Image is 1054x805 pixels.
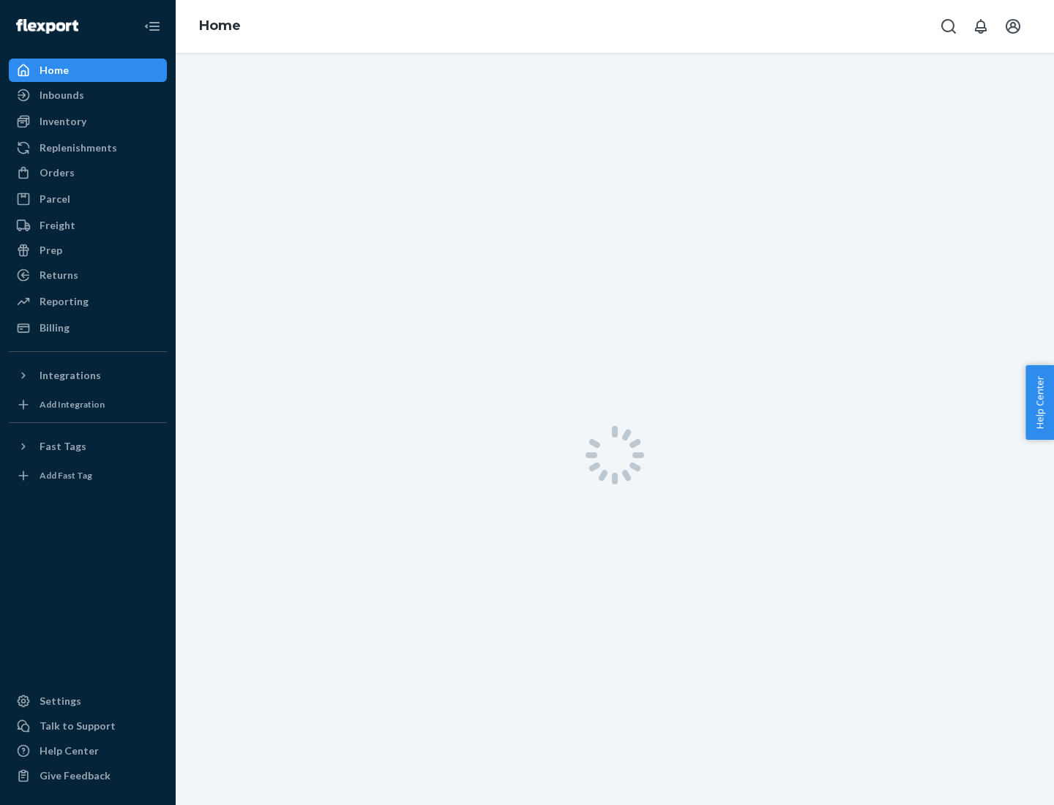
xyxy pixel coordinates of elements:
div: Replenishments [40,141,117,155]
div: Add Integration [40,398,105,411]
a: Add Fast Tag [9,464,167,487]
button: Open notifications [966,12,995,41]
a: Home [9,59,167,82]
a: Replenishments [9,136,167,160]
div: Orders [40,165,75,180]
a: Talk to Support [9,714,167,738]
div: Home [40,63,69,78]
button: Open account menu [998,12,1028,41]
button: Open Search Box [934,12,963,41]
div: Parcel [40,192,70,206]
a: Parcel [9,187,167,211]
div: Billing [40,321,70,335]
a: Settings [9,689,167,713]
button: Fast Tags [9,435,167,458]
div: Fast Tags [40,439,86,454]
div: Inbounds [40,88,84,102]
div: Freight [40,218,75,233]
a: Help Center [9,739,167,763]
img: Flexport logo [16,19,78,34]
a: Freight [9,214,167,237]
a: Orders [9,161,167,184]
div: Settings [40,694,81,708]
div: Integrations [40,368,101,383]
a: Reporting [9,290,167,313]
div: Help Center [40,744,99,758]
a: Inventory [9,110,167,133]
div: Reporting [40,294,89,309]
ol: breadcrumbs [187,5,253,48]
div: Give Feedback [40,768,111,783]
button: Close Navigation [138,12,167,41]
button: Integrations [9,364,167,387]
a: Returns [9,263,167,287]
a: Add Integration [9,393,167,416]
div: Returns [40,268,78,282]
div: Add Fast Tag [40,469,92,482]
div: Prep [40,243,62,258]
a: Prep [9,239,167,262]
div: Talk to Support [40,719,116,733]
a: Home [199,18,241,34]
button: Give Feedback [9,764,167,787]
div: Inventory [40,114,86,129]
a: Billing [9,316,167,340]
a: Inbounds [9,83,167,107]
button: Help Center [1025,365,1054,440]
